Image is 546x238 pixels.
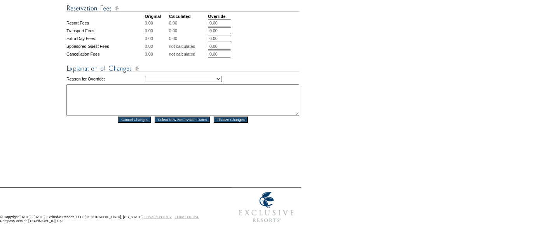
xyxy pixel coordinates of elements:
[169,43,207,50] td: not calculated
[169,14,207,19] td: Calculated
[169,35,207,42] td: 0.00
[66,35,144,42] td: Extra Day Fees
[214,117,248,123] input: Finalize Changes
[169,27,207,34] td: 0.00
[145,43,168,50] td: 0.00
[145,27,168,34] td: 0.00
[232,188,301,227] img: Exclusive Resorts
[118,117,151,123] input: Cancel Changes
[145,19,168,26] td: 0.00
[66,3,300,13] img: Reservation Fees
[66,27,144,34] td: Transport Fees
[145,35,168,42] td: 0.00
[145,51,168,58] td: 0.00
[175,215,199,219] a: TERMS OF USE
[66,64,300,73] img: Explanation of Changes
[145,14,168,19] td: Original
[169,51,207,58] td: not calculated
[66,74,144,84] td: Reason for Override:
[143,215,172,219] a: PRIVACY POLICY
[66,51,144,58] td: Cancellation Fees
[208,14,242,19] td: Override
[66,19,144,26] td: Resort Fees
[66,43,144,50] td: Sponsored Guest Fees
[155,117,210,123] input: Select New Reservation Dates
[169,19,207,26] td: 0.00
